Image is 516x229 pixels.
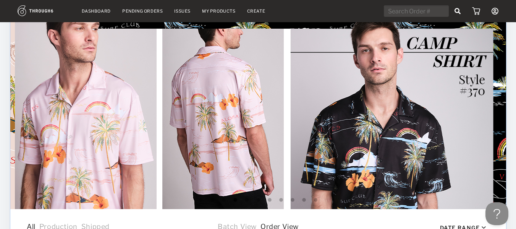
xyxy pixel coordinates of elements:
[122,8,163,14] a: Pending Orders
[289,197,296,204] button: 9
[10,18,506,209] img: 6815ccfc-3078-4b22-be16-cc555382cf9b.jpg
[254,197,262,204] button: 6
[266,197,273,204] button: 7
[220,197,228,204] button: 3
[174,8,191,14] a: Issues
[82,8,111,14] a: Dashboard
[209,197,216,204] button: 2
[312,197,319,204] button: 11
[202,8,236,14] a: My Products
[231,197,239,204] button: 4
[485,202,508,225] iframe: Toggle Customer Support
[384,5,449,17] input: Search Order #
[472,7,480,15] img: icon_cart.dab5cea1.svg
[243,197,251,204] button: 5
[197,197,205,204] button: 1
[247,8,265,14] a: Create
[277,197,285,204] button: 8
[482,226,486,229] img: icon_caret_down_black.69fb8af9.svg
[300,197,308,204] button: 10
[18,5,70,16] img: logo.1c10ca64.svg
